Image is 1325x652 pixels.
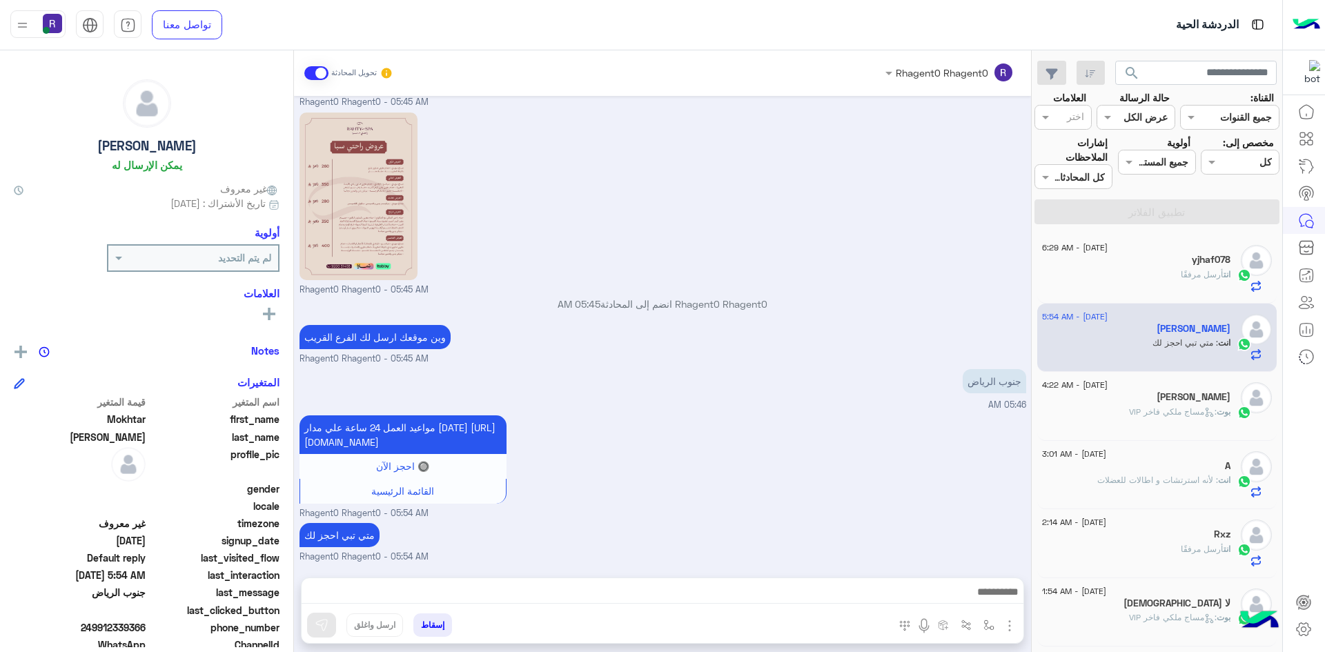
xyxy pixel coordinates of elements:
[1237,337,1251,351] img: WhatsApp
[1097,475,1218,485] span: لأنه استرتشات و اطالات للعضلات
[14,603,146,618] span: null
[1237,406,1251,419] img: WhatsApp
[955,613,978,636] button: Trigger scenario
[1123,597,1230,609] h5: لا اله الا الله
[1042,379,1108,391] span: [DATE] - 4:22 AM
[300,353,429,366] span: Rhagent0 Rhagent0 - 05:45 AM
[1192,254,1230,266] h5: yjhaf078
[1001,618,1018,634] img: send attachment
[1217,612,1230,622] span: بوت
[1217,406,1230,417] span: بوت
[1123,65,1140,81] span: search
[1129,406,1217,417] span: : مساج ملكي فاخر VIP
[14,638,146,652] span: 2
[1293,10,1320,39] img: Logo
[1214,528,1230,540] h5: Rxz
[120,17,136,33] img: tab
[1241,589,1272,620] img: defaultAdmin.png
[1241,245,1272,276] img: defaultAdmin.png
[14,585,146,600] span: جنوب الرياض
[1181,544,1224,554] span: أرسل مرفقًا
[1235,597,1284,645] img: hulul-logo.png
[371,485,434,497] span: القائمة الرئيسية
[14,551,146,565] span: Default reply
[331,68,377,79] small: تحويل المحادثة
[899,620,910,631] img: make a call
[1167,135,1190,150] label: أولوية
[300,551,429,564] span: Rhagent0 Rhagent0 - 05:54 AM
[1241,520,1272,551] img: defaultAdmin.png
[1042,516,1106,528] span: [DATE] - 2:14 AM
[1250,90,1274,105] label: القناة:
[148,551,280,565] span: last_visited_flow
[1295,60,1320,85] img: 322853014244696
[1224,544,1230,554] span: انت
[148,447,280,479] span: profile_pic
[14,17,31,34] img: profile
[43,14,62,33] img: userImage
[1176,16,1239,34] p: الدردشة الحية
[255,226,279,239] h6: أولوية
[300,415,507,454] p: 26/8/2025, 5:54 AM
[220,181,279,196] span: غير معروف
[300,523,380,547] p: 26/8/2025, 5:54 AM
[148,533,280,548] span: signup_date
[124,80,170,127] img: defaultAdmin.png
[300,325,451,349] p: 26/8/2025, 5:45 AM
[14,482,146,496] span: null
[1034,135,1108,165] label: إشارات الملاحظات
[1042,241,1108,254] span: [DATE] - 6:29 AM
[1224,269,1230,279] span: انت
[148,585,280,600] span: last_message
[14,287,279,299] h6: العلامات
[148,395,280,409] span: اسم المتغير
[14,516,146,531] span: غير معروف
[1034,199,1279,224] button: تطبيق الفلاتر
[300,96,429,109] span: Rhagent0 Rhagent0 - 05:45 AM
[111,447,146,482] img: defaultAdmin.png
[300,297,1026,311] p: Rhagent0 Rhagent0 انضم إلى المحادثة
[932,613,955,636] button: create order
[916,618,932,634] img: send voice note
[1152,337,1218,348] span: متي تبي احجز لك
[112,159,182,171] h6: يمكن الإرسال له
[148,603,280,618] span: last_clicked_button
[300,284,429,297] span: Rhagent0 Rhagent0 - 05:45 AM
[14,533,146,548] span: 2025-08-26T02:10:27.478Z
[300,507,429,520] span: Rhagent0 Rhagent0 - 05:54 AM
[1241,382,1272,413] img: defaultAdmin.png
[1237,543,1251,557] img: WhatsApp
[1218,337,1230,348] span: انت
[148,412,280,426] span: first_name
[14,568,146,582] span: 2025-08-26T02:54:59.914Z
[14,346,27,358] img: add
[1241,314,1272,345] img: defaultAdmin.png
[304,422,495,448] span: مواعيد العمل 24 ساعة علي مدار [DATE] [URL][DOMAIN_NAME]
[1237,475,1251,488] img: WhatsApp
[152,10,222,39] a: تواصل معنا
[148,568,280,582] span: last_interaction
[1237,268,1251,282] img: WhatsApp
[988,399,1026,410] span: 05:46 AM
[39,346,50,357] img: notes
[148,482,280,496] span: gender
[97,138,197,154] h5: [PERSON_NAME]
[148,638,280,652] span: ChannelId
[114,10,141,39] a: tab
[1115,61,1149,90] button: search
[170,196,266,210] span: تاريخ الأشتراك : [DATE]
[14,499,146,513] span: null
[14,395,146,409] span: قيمة المتغير
[938,620,949,631] img: create order
[1223,135,1274,150] label: مخصص إلى:
[346,613,403,637] button: ارسل واغلق
[376,460,429,472] span: 🔘 احجز الآن
[961,620,972,631] img: Trigger scenario
[14,430,146,444] span: Mahmoud
[1053,90,1086,105] label: العلامات
[978,613,1001,636] button: select flow
[251,344,279,357] h6: Notes
[1218,475,1230,485] span: انت
[1042,448,1106,460] span: [DATE] - 3:01 AM
[148,430,280,444] span: last_name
